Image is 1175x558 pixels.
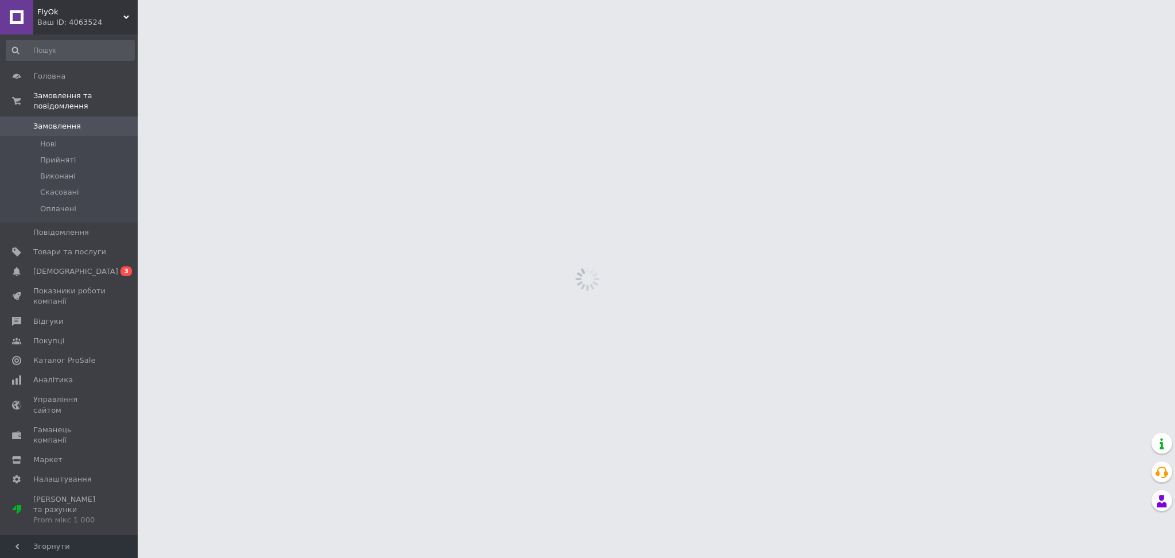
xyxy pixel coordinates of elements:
[33,494,106,526] span: [PERSON_NAME] та рахунки
[33,247,106,257] span: Товари та послуги
[33,394,106,415] span: Управління сайтом
[33,227,89,238] span: Повідомлення
[6,40,135,61] input: Пошук
[33,266,118,277] span: [DEMOGRAPHIC_DATA]
[33,336,64,346] span: Покупці
[33,474,92,485] span: Налаштування
[33,375,73,385] span: Аналітика
[33,71,65,82] span: Головна
[33,121,81,131] span: Замовлення
[40,187,79,197] span: Скасовані
[33,455,63,465] span: Маркет
[37,17,138,28] div: Ваш ID: 4063524
[40,171,76,181] span: Виконані
[33,286,106,307] span: Показники роботи компанії
[33,91,138,111] span: Замовлення та повідомлення
[40,204,76,214] span: Оплачені
[33,355,95,366] span: Каталог ProSale
[40,155,76,165] span: Прийняті
[120,266,132,276] span: 3
[33,425,106,445] span: Гаманець компанії
[37,7,123,17] span: FlyOk
[33,515,106,525] div: Prom мікс 1 000
[40,139,57,149] span: Нові
[33,316,63,327] span: Відгуки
